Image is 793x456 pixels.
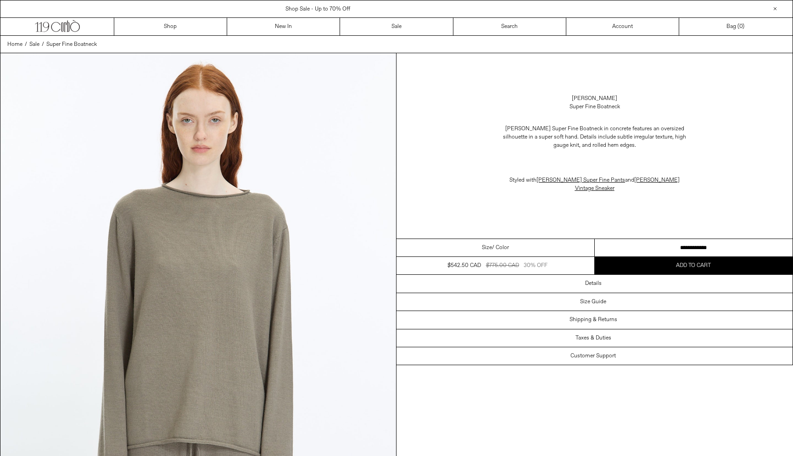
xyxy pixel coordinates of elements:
[7,40,22,49] a: Home
[29,41,39,48] span: Sale
[29,40,39,49] a: Sale
[570,317,617,323] h3: Shipping & Returns
[486,261,519,270] div: $775.00 CAD
[7,41,22,48] span: Home
[453,18,566,35] a: Search
[503,120,687,154] p: [PERSON_NAME] Super Fine Boatneck in concrete features an oversized silhouette in a super soft ha...
[285,6,350,13] a: Shop Sale - Up to 70% Off
[585,280,602,287] h3: Details
[42,40,44,49] span: /
[447,261,481,270] div: $542.50 CAD
[536,177,680,192] span: and
[739,23,743,30] span: 0
[595,257,793,274] button: Add to cart
[676,262,711,269] span: Add to cart
[25,40,27,49] span: /
[580,299,606,305] h3: Size Guide
[679,18,792,35] a: Bag ()
[536,177,625,184] a: [PERSON_NAME] Super Fine Pants
[503,172,687,197] p: Styled with
[575,335,611,341] h3: Taxes & Duties
[570,103,620,111] div: Super Fine Boatneck
[340,18,453,35] a: Sale
[570,353,616,359] h3: Customer Support
[227,18,340,35] a: New In
[566,18,679,35] a: Account
[482,244,492,252] span: Size
[492,244,509,252] span: / Color
[572,95,617,103] a: [PERSON_NAME]
[524,261,547,270] div: 30% OFF
[46,41,97,48] span: Super Fine Boatneck
[114,18,227,35] a: Shop
[739,22,744,31] span: )
[46,40,97,49] a: Super Fine Boatneck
